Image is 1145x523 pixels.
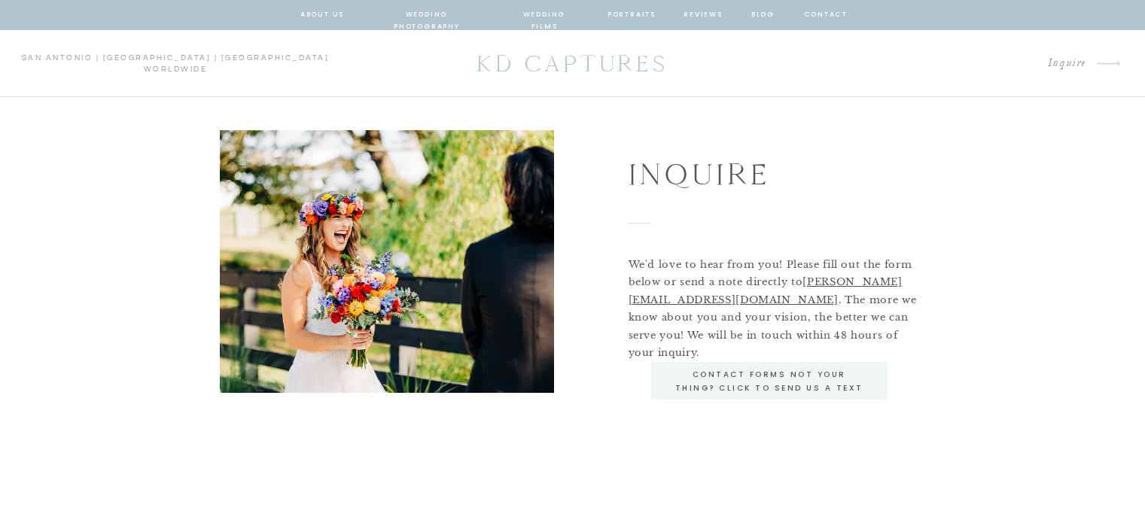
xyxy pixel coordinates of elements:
p: We'd love to hear from you! Please fill out the form below or send a note directly to . The more ... [629,256,927,347]
a: wedding photography [372,8,483,22]
a: blog [750,8,777,22]
a: reviews [684,8,723,22]
a: Contact forms not your thing? CLick to send us a text [671,368,867,394]
a: portraits [608,8,656,22]
a: Inquire [915,53,1087,74]
h1: Inquire [629,151,876,195]
a: KD CAPTURES [469,43,677,84]
p: san antonio | [GEOGRAPHIC_DATA] | [GEOGRAPHIC_DATA] worldwide [21,53,330,75]
a: contact [804,8,846,22]
a: about us [300,8,345,22]
a: [PERSON_NAME][EMAIL_ADDRESS][DOMAIN_NAME] [629,275,903,306]
a: wedding films [509,8,580,22]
